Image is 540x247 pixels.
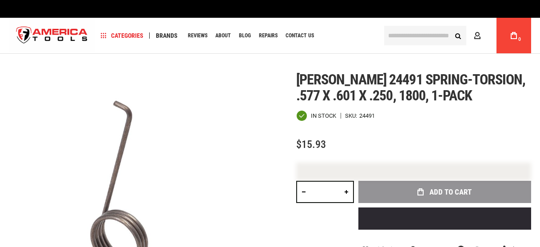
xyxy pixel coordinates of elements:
span: Repairs [259,33,278,38]
span: $15.93 [296,138,326,151]
a: Categories [97,30,147,42]
img: America Tools [9,19,95,52]
span: About [215,33,231,38]
a: About [211,30,235,42]
div: 24491 [359,113,375,119]
span: Contact Us [286,33,314,38]
a: 0 [505,18,522,53]
span: 0 [518,37,521,42]
span: Reviews [188,33,207,38]
span: [PERSON_NAME] 24491 spring-torsion, .577 x .601 x .250, 1800, 1-pack [296,71,525,104]
span: Categories [101,32,143,39]
div: Availability [296,110,336,121]
a: store logo [9,19,95,52]
button: Search [449,27,466,44]
a: Blog [235,30,255,42]
span: In stock [311,113,336,119]
span: Brands [156,32,178,39]
strong: SKU [345,113,359,119]
a: Repairs [255,30,282,42]
span: Blog [239,33,251,38]
a: Reviews [184,30,211,42]
a: Contact Us [282,30,318,42]
a: Brands [152,30,182,42]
